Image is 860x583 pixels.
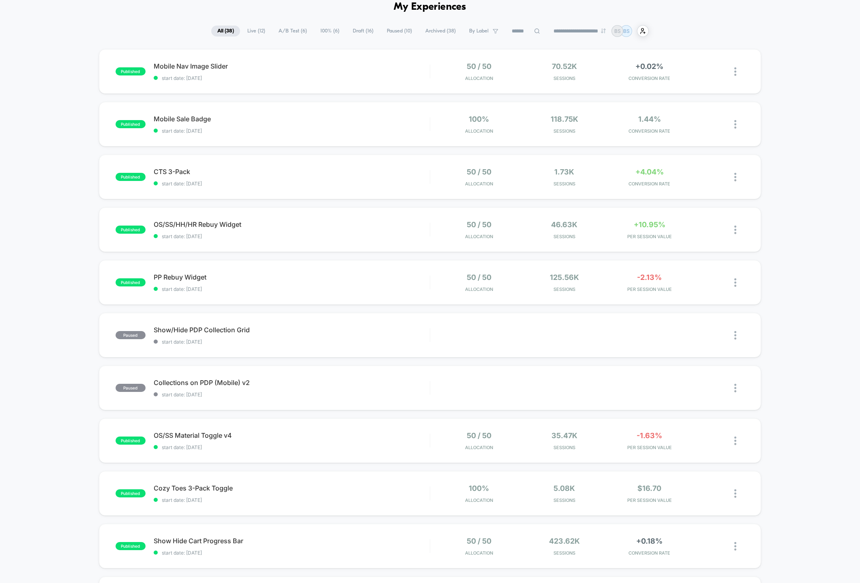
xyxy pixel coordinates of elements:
[524,181,605,187] span: Sessions
[154,286,430,292] span: start date: [DATE]
[116,331,146,339] span: paused
[116,489,146,497] span: published
[609,286,690,292] span: PER SESSION VALUE
[550,273,579,282] span: 125.56k
[272,26,313,37] span: A/B Test ( 6 )
[469,484,489,493] span: 100%
[154,339,430,345] span: start date: [DATE]
[116,120,146,128] span: published
[116,542,146,550] span: published
[467,168,491,176] span: 50 / 50
[549,537,580,545] span: 423.62k
[524,550,605,556] span: Sessions
[634,220,665,229] span: +10.95%
[465,181,493,187] span: Allocation
[609,181,690,187] span: CONVERSION RATE
[116,67,146,75] span: published
[524,445,605,450] span: Sessions
[734,437,736,445] img: close
[154,115,430,123] span: Mobile Sale Badge
[154,326,430,334] span: Show/Hide PDP Collection Grid
[635,62,663,71] span: +0.02%
[551,431,577,440] span: 35.47k
[347,26,380,37] span: Draft ( 16 )
[241,26,271,37] span: Live ( 12 )
[154,497,430,503] span: start date: [DATE]
[734,67,736,76] img: close
[154,75,430,81] span: start date: [DATE]
[609,75,690,81] span: CONVERSION RATE
[465,286,493,292] span: Allocation
[554,168,574,176] span: 1.73k
[734,542,736,551] img: close
[154,444,430,450] span: start date: [DATE]
[524,497,605,503] span: Sessions
[467,431,491,440] span: 50 / 50
[465,445,493,450] span: Allocation
[154,392,430,398] span: start date: [DATE]
[154,62,430,70] span: Mobile Nav Image Slider
[116,437,146,445] span: published
[154,379,430,387] span: Collections on PDP (Mobile) v2
[524,75,605,81] span: Sessions
[524,286,605,292] span: Sessions
[734,120,736,129] img: close
[551,115,578,123] span: 118.75k
[734,278,736,287] img: close
[116,384,146,392] span: paused
[469,28,489,34] span: By Label
[465,550,493,556] span: Allocation
[734,173,736,181] img: close
[636,537,663,545] span: +0.18%
[734,489,736,498] img: close
[609,445,690,450] span: PER SESSION VALUE
[637,431,662,440] span: -1.63%
[211,26,240,37] span: All ( 38 )
[609,497,690,503] span: PER SESSION VALUE
[467,273,491,282] span: 50 / 50
[154,128,430,134] span: start date: [DATE]
[553,484,575,493] span: 5.08k
[154,220,430,228] span: OS/SS/HH/HR Rebuy Widget
[116,278,146,286] span: published
[609,550,690,556] span: CONVERSION RATE
[154,484,430,492] span: Cozy Toes 3-Pack Toggle
[116,226,146,234] span: published
[734,384,736,392] img: close
[601,28,606,33] img: end
[637,273,662,282] span: -2.13%
[614,28,621,34] p: BS
[154,537,430,545] span: Show Hide Cart Progress Bar
[154,550,430,556] span: start date: [DATE]
[154,168,430,176] span: CTS 3-Pack
[467,537,491,545] span: 50 / 50
[154,273,430,281] span: PP Rebuy Widget
[609,234,690,239] span: PER SESSION VALUE
[552,62,577,71] span: 70.52k
[635,168,664,176] span: +4.04%
[524,128,605,134] span: Sessions
[524,234,605,239] span: Sessions
[467,220,491,229] span: 50 / 50
[116,173,146,181] span: published
[551,220,577,229] span: 46.63k
[314,26,345,37] span: 100% ( 6 )
[394,1,466,13] h1: My Experiences
[419,26,462,37] span: Archived ( 38 )
[734,226,736,234] img: close
[734,331,736,340] img: close
[381,26,418,37] span: Paused ( 10 )
[637,484,661,493] span: $16.70
[154,181,430,187] span: start date: [DATE]
[465,234,493,239] span: Allocation
[469,115,489,123] span: 100%
[638,115,661,123] span: 1.44%
[154,431,430,439] span: OS/SS Material Toggle v4
[154,233,430,239] span: start date: [DATE]
[609,128,690,134] span: CONVERSION RATE
[467,62,491,71] span: 50 / 50
[465,497,493,503] span: Allocation
[623,28,630,34] p: BS
[465,75,493,81] span: Allocation
[465,128,493,134] span: Allocation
